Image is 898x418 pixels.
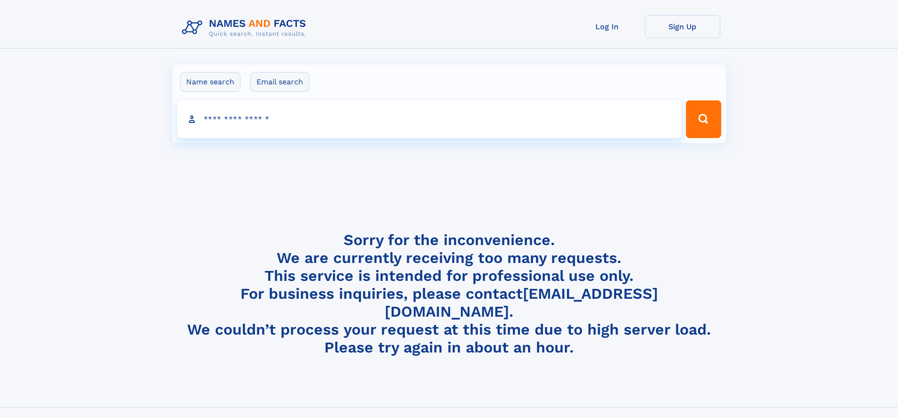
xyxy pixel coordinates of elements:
[180,72,240,92] label: Name search
[177,100,682,138] input: search input
[178,231,720,357] h4: Sorry for the inconvenience. We are currently receiving too many requests. This service is intend...
[178,15,314,41] img: Logo Names and Facts
[250,72,309,92] label: Email search
[385,285,658,320] a: [EMAIL_ADDRESS][DOMAIN_NAME]
[686,100,721,138] button: Search Button
[569,15,645,38] a: Log In
[645,15,720,38] a: Sign Up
